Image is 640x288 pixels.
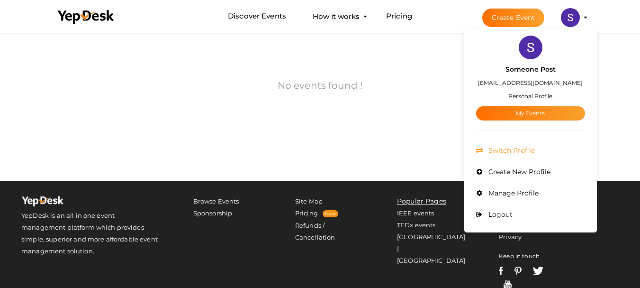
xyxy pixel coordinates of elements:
[486,210,513,219] span: Logout
[295,222,335,241] a: Refunds / Cancellation
[295,197,323,205] a: Site Map
[397,257,465,264] a: [GEOGRAPHIC_DATA]
[486,189,539,197] span: Manage Profile
[508,93,552,100] small: Personal Profile
[278,79,362,93] label: No events found !
[519,36,542,59] img: ACg8ocIo1CYWk2Sul4xeUigO_YRufhGOb2N4ttZ_3zAoN6NqKZK8kg=s100
[295,209,318,217] a: Pricing
[21,210,160,257] p: YepDesk is an all in one event management platform which provides simple, superior and more affor...
[193,209,233,217] a: Sponsorship
[386,8,412,25] a: Pricing
[486,167,550,176] span: Create New Profile
[533,267,544,275] img: twitter-white.svg
[561,8,580,27] img: ACg8ocIo1CYWk2Sul4xeUigO_YRufhGOb2N4ttZ_3zAoN6NqKZK8kg=s100
[499,250,540,262] label: Keep in touch
[323,210,338,217] span: New
[397,209,434,217] a: IEEE events
[397,233,465,241] a: [GEOGRAPHIC_DATA]
[228,8,286,25] a: Discover Events
[499,233,522,241] a: Privacy
[476,106,585,121] a: My Events
[478,77,583,88] label: [EMAIL_ADDRESS][DOMAIN_NAME]
[499,267,503,275] img: facebook-white.svg
[21,195,64,210] img: Yepdesk
[514,267,521,275] img: pinterest-white.svg
[310,8,362,25] button: How it works
[505,64,556,75] label: Someone Post
[486,146,535,155] span: Switch Profile
[397,244,399,253] span: |
[482,9,545,27] button: Create Event
[193,197,239,205] a: Browse Events
[397,195,466,207] li: Popular Pages
[397,221,436,229] a: TEDx events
